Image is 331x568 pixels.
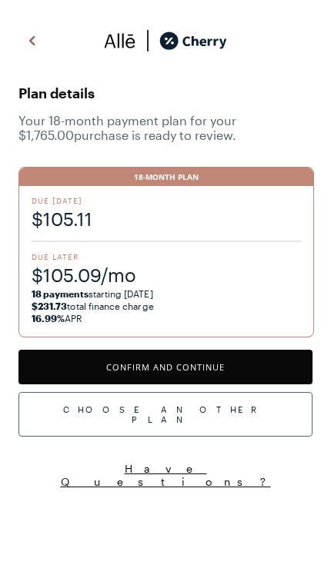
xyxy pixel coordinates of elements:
strong: $231.73 [32,301,67,311]
span: starting [DATE] [32,288,153,299]
button: Have Questions? [18,461,313,489]
img: svg%3e [104,29,136,52]
button: Confirm and Continue [18,350,313,384]
span: Plan details [18,81,313,105]
img: svg%3e [23,29,42,52]
span: Your 18 -month payment plan for your $1,765.00 purchase is ready to review. [18,113,313,142]
div: 18-Month Plan [19,168,313,186]
span: total finance charge [32,301,154,311]
span: $105.09/mo [32,262,301,287]
img: cherry_black_logo-DrOE_MJI.svg [159,29,227,52]
span: APR [32,313,83,324]
strong: 18 payments [32,288,89,299]
span: Due Later [32,251,301,262]
div: Choose Another Plan [18,392,313,437]
img: svg%3e [136,29,159,52]
span: $105.11 [32,206,301,231]
span: Due [DATE] [32,195,301,206]
strong: 16.99% [32,313,65,324]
